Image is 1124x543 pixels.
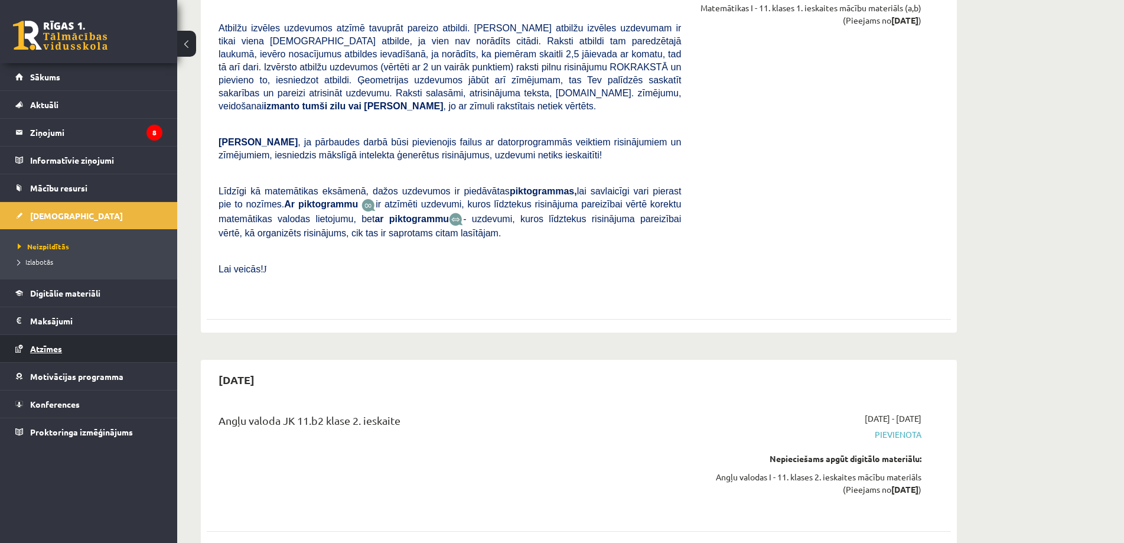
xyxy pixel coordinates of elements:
[699,471,921,496] div: Angļu valodas I - 11. klases 2. ieskaites mācību materiāls (Pieejams no )
[30,288,100,298] span: Digitālie materiāli
[15,63,162,90] a: Sākums
[15,119,162,146] a: Ziņojumi8
[361,199,376,212] img: JfuEzvunn4EvwAAAAASUVORK5CYII=
[18,257,53,266] span: Izlabotās
[219,264,263,274] span: Lai veicās!
[865,412,921,425] span: [DATE] - [DATE]
[30,147,162,174] legend: Informatīvie ziņojumi
[264,101,299,111] b: izmanto
[18,241,165,252] a: Neizpildītās
[219,199,681,223] span: ir atzīmēti uzdevumi, kuros līdztekus risinājuma pareizībai vērtē korektu matemātikas valodas lie...
[30,183,87,193] span: Mācību resursi
[15,363,162,390] a: Motivācijas programma
[30,119,162,146] legend: Ziņojumi
[219,186,681,209] span: Līdzīgi kā matemātikas eksāmenā, dažos uzdevumos ir piedāvātas lai savlaicīgi vari pierast pie to...
[15,307,162,334] a: Maksājumi
[30,371,123,382] span: Motivācijas programma
[699,2,921,27] div: Matemātikas I - 11. klases 1. ieskaites mācību materiāls (a,b) (Pieejams no )
[30,210,123,221] span: [DEMOGRAPHIC_DATA]
[30,71,60,82] span: Sākums
[15,202,162,229] a: [DEMOGRAPHIC_DATA]
[449,213,463,226] img: wKvN42sLe3LLwAAAABJRU5ErkJggg==
[15,91,162,118] a: Aktuāli
[699,453,921,465] div: Nepieciešams apgūt digitālo materiālu:
[30,399,80,409] span: Konferences
[302,101,443,111] b: tumši zilu vai [PERSON_NAME]
[219,214,681,238] span: - uzdevumi, kuros līdztekus risinājuma pareizībai vērtē, kā organizēts risinājums, cik tas ir sap...
[284,199,358,209] b: Ar piktogrammu
[15,174,162,201] a: Mācību resursi
[18,242,69,251] span: Neizpildītās
[15,418,162,446] a: Proktoringa izmēģinājums
[219,23,681,111] span: Atbilžu izvēles uzdevumos atzīmē tavuprāt pareizo atbildi. [PERSON_NAME] atbilžu izvēles uzdevuma...
[30,99,58,110] span: Aktuāli
[219,137,298,147] span: [PERSON_NAME]
[891,15,918,25] strong: [DATE]
[13,21,107,50] a: Rīgas 1. Tālmācības vidusskola
[374,214,449,224] b: ar piktogrammu
[30,343,62,354] span: Atzīmes
[219,137,681,160] span: , ja pārbaudes darbā būsi pievienojis failus ar datorprogrammās veiktiem risinājumiem un zīmējumi...
[15,147,162,174] a: Informatīvie ziņojumi
[30,307,162,334] legend: Maksājumi
[18,256,165,267] a: Izlabotās
[699,428,921,441] span: Pievienota
[219,412,681,434] div: Angļu valoda JK 11.b2 klase 2. ieskaite
[263,264,267,274] span: J
[510,186,577,196] b: piktogrammas,
[15,335,162,362] a: Atzīmes
[15,279,162,307] a: Digitālie materiāli
[891,484,918,495] strong: [DATE]
[30,427,133,437] span: Proktoringa izmēģinājums
[146,125,162,141] i: 8
[207,366,266,394] h2: [DATE]
[15,391,162,418] a: Konferences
